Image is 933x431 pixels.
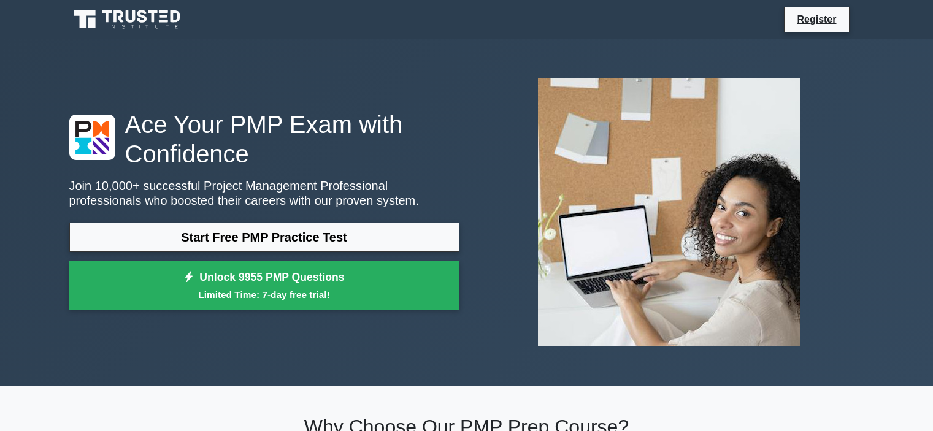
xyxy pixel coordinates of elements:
p: Join 10,000+ successful Project Management Professional professionals who boosted their careers w... [69,178,459,208]
h1: Ace Your PMP Exam with Confidence [69,110,459,169]
small: Limited Time: 7-day free trial! [85,288,444,302]
a: Register [789,12,843,27]
a: Unlock 9955 PMP QuestionsLimited Time: 7-day free trial! [69,261,459,310]
a: Start Free PMP Practice Test [69,223,459,252]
